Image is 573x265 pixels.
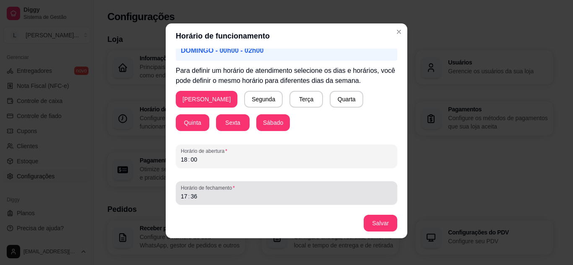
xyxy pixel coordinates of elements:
button: Close [392,25,406,39]
button: [PERSON_NAME] [176,91,237,108]
p: Para definir um horário de atendimento selecione os dias e horários, você pode definir o mesmo ho... [176,66,397,86]
div: : [188,192,191,201]
span: DOMINGO - 00h00 - 02h00 [181,47,263,54]
button: Segunda [244,91,283,108]
button: Sábado [256,114,290,131]
button: Quarta [330,91,363,108]
span: Horário de abertura [181,148,392,154]
div: : [188,155,191,164]
div: hour, [180,192,188,201]
div: minute, [190,155,198,164]
button: Terça [289,91,323,108]
span: Horário de fechamento [181,185,392,191]
div: minute, [190,192,198,201]
div: hour, [180,155,188,164]
button: Sexta [216,114,250,131]
header: Horário de funcionamento [166,23,407,49]
button: Quinta [176,114,209,131]
button: Salvar [364,215,397,232]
